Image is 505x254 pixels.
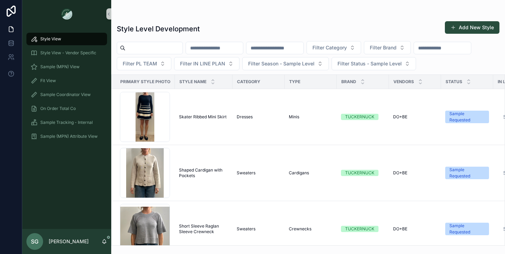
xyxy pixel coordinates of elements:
span: Filter PL TEAM [123,60,157,67]
button: Select Button [117,57,171,70]
span: Sweaters [237,170,255,176]
div: TUCKERNUCK [345,114,374,120]
div: TUCKERNUCK [345,226,374,232]
div: Sample Requested [449,167,485,179]
span: Style View - Vendor Specific [40,50,96,56]
span: Category [237,79,260,85]
span: Sweaters [237,226,255,232]
a: Sample Tracking - Internal [26,116,107,129]
a: Sample Requested [445,111,489,123]
a: Cardigans [289,170,333,176]
span: Style Name [179,79,206,85]
button: Select Button [307,41,361,54]
div: Sample Requested [449,223,485,235]
span: Filter Category [312,44,347,51]
span: Minis [289,114,299,120]
span: Vendors [393,79,414,85]
div: TUCKERNUCK [345,170,374,176]
a: DO+BE [393,226,437,232]
a: TUCKERNUCK [341,170,385,176]
button: Select Button [242,57,329,70]
span: Crewnecks [289,226,311,232]
span: Brand [341,79,356,85]
span: Sample Tracking - Internal [40,120,93,125]
a: Style View [26,33,107,45]
h1: Style Level Development [117,24,200,34]
a: DO+BE [393,170,437,176]
button: Select Button [174,57,239,70]
span: DO+BE [393,170,407,176]
button: Select Button [332,57,416,70]
div: Sample Requested [449,111,485,123]
span: Filter Status - Sample Level [337,60,402,67]
span: Skater Ribbed Mini Skirt [179,114,227,120]
a: TUCKERNUCK [341,114,385,120]
a: Crewnecks [289,226,333,232]
span: Fit View [40,78,56,84]
span: Status [446,79,462,85]
span: Dresses [237,114,253,120]
a: Style View - Vendor Specific [26,47,107,59]
span: Filter Season - Sample Level [248,60,315,67]
a: Short Sleeve Raglan Sleeve Crewneck [179,223,228,235]
a: Sample Coordinator View [26,88,107,101]
button: Select Button [364,41,411,54]
span: Type [289,79,300,85]
span: Sample (MPN) View [40,64,80,70]
a: Minis [289,114,333,120]
a: Shaped Cardigan with Pockets [179,167,228,178]
a: Sweaters [237,170,280,176]
span: DO+BE [393,226,407,232]
span: Filter Brand [370,44,397,51]
a: Sample Requested [445,167,489,179]
a: TUCKERNUCK [341,226,385,232]
a: Sample Requested [445,223,489,235]
p: [PERSON_NAME] [49,238,89,245]
div: scrollable content [22,28,111,152]
span: Filter IN LINE PLAN [180,60,225,67]
a: Sample (MPN) View [26,61,107,73]
a: Fit View [26,74,107,87]
span: Style View [40,36,61,42]
span: Cardigans [289,170,309,176]
a: On Order Total Co [26,102,107,115]
span: On Order Total Co [40,106,76,111]
a: Skater Ribbed Mini Skirt [179,114,228,120]
span: DO+BE [393,114,407,120]
button: Add New Style [445,21,499,34]
span: Sample (MPN) Attribute View [40,134,98,139]
img: App logo [61,8,72,19]
a: Dresses [237,114,280,120]
a: DO+BE [393,114,437,120]
span: SG [31,237,39,246]
span: Sample Coordinator View [40,92,91,97]
span: Primary Style Photo [120,79,170,85]
a: Sample (MPN) Attribute View [26,130,107,143]
a: Sweaters [237,226,280,232]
